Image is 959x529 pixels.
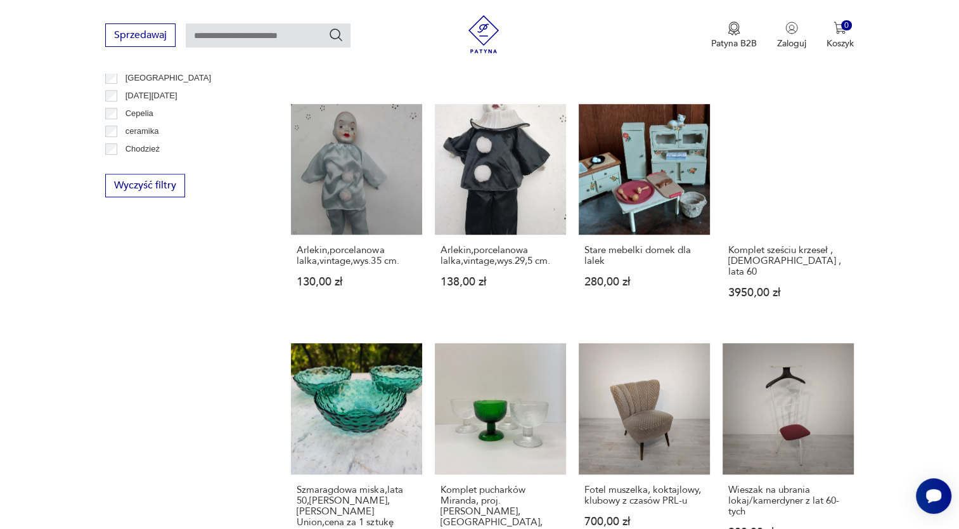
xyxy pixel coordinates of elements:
[126,124,159,138] p: ceramika
[441,245,560,266] h3: Arlekin,porcelanowa lalka,vintage,wys.29,5 cm.
[728,22,740,36] img: Ikona medalu
[723,104,854,323] a: Komplet sześciu krzeseł , Niemcy , lata 60Komplet sześciu krzeseł , [DEMOGRAPHIC_DATA] , lata 603...
[711,22,757,49] button: Patyna B2B
[728,245,848,277] h3: Komplet sześciu krzeseł , [DEMOGRAPHIC_DATA] , lata 60
[584,485,704,506] h3: Fotel muszelka, koktajlowy, klubowy z czasów PRL-u
[777,22,806,49] button: Zaloguj
[833,22,846,34] img: Ikona koszyka
[105,32,176,41] a: Sprzedawaj
[291,104,422,323] a: Arlekin,porcelanowa lalka,vintage,wys.35 cm.Arlekin,porcelanowa lalka,vintage,wys.35 cm.130,00 zł
[777,37,806,49] p: Zaloguj
[105,174,185,197] button: Wyczyść filtry
[584,516,704,527] p: 700,00 zł
[728,485,848,517] h3: Wieszak na ubrania lokaj/kamerdyner z lat 60-tych
[126,142,160,156] p: Chodzież
[785,22,798,34] img: Ikonka użytkownika
[728,287,848,298] p: 3950,00 zł
[584,245,704,266] h3: Stare mebelki domek dla lalek
[916,478,951,514] iframe: Smartsupp widget button
[827,22,854,49] button: 0Koszyk
[105,23,176,47] button: Sprzedawaj
[328,27,344,42] button: Szukaj
[827,37,854,49] p: Koszyk
[711,22,757,49] a: Ikona medaluPatyna B2B
[579,104,710,323] a: Stare mebelki domek dla lalekStare mebelki domek dla lalek280,00 zł
[297,485,416,528] h3: Szmaragdowa miska,lata 50,[PERSON_NAME],[PERSON_NAME] Union,cena za 1 sztukę
[711,37,757,49] p: Patyna B2B
[126,107,153,121] p: Cepelia
[297,277,416,287] p: 130,00 zł
[465,15,503,53] img: Patyna - sklep z meblami i dekoracjami vintage
[584,277,704,287] p: 280,00 zł
[126,71,211,85] p: [GEOGRAPHIC_DATA]
[126,89,177,103] p: [DATE][DATE]
[841,20,852,31] div: 0
[126,160,157,174] p: Ćmielów
[441,277,560,287] p: 138,00 zł
[435,104,566,323] a: Arlekin,porcelanowa lalka,vintage,wys.29,5 cm.Arlekin,porcelanowa lalka,vintage,wys.29,5 cm.138,0...
[297,245,416,266] h3: Arlekin,porcelanowa lalka,vintage,wys.35 cm.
